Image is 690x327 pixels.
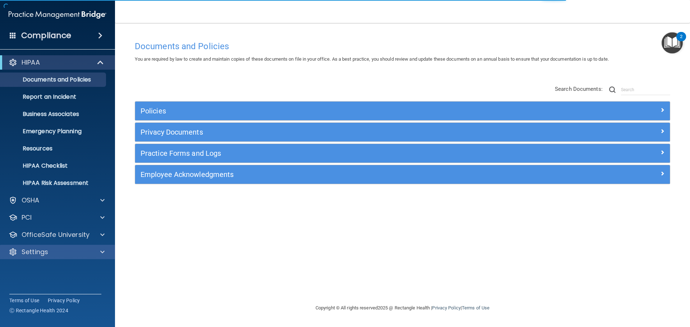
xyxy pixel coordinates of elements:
[5,111,103,118] p: Business Associates
[135,42,670,51] h4: Documents and Policies
[5,128,103,135] p: Emergency Planning
[141,126,664,138] a: Privacy Documents
[9,196,105,205] a: OSHA
[141,169,664,180] a: Employee Acknowledgments
[141,170,531,178] h5: Employee Acknowledgments
[141,105,664,117] a: Policies
[462,305,489,310] a: Terms of Use
[271,296,534,319] div: Copyright © All rights reserved 2025 @ Rectangle Health | |
[5,162,103,169] p: HIPAA Checklist
[9,297,39,304] a: Terms of Use
[141,149,531,157] h5: Practice Forms and Logs
[141,148,664,159] a: Practice Forms and Logs
[680,37,682,46] div: 2
[9,58,104,67] a: HIPAA
[9,213,105,222] a: PCI
[141,107,531,115] h5: Policies
[135,56,609,62] span: You are required by law to create and maintain copies of these documents on file in your office. ...
[9,307,68,314] span: Ⓒ Rectangle Health 2024
[48,297,80,304] a: Privacy Policy
[9,8,106,22] img: PMB logo
[555,86,603,92] span: Search Documents:
[22,58,40,67] p: HIPAA
[9,248,105,256] a: Settings
[5,93,103,101] p: Report an Incident
[21,31,71,41] h4: Compliance
[9,230,105,239] a: OfficeSafe University
[621,84,670,95] input: Search
[141,128,531,136] h5: Privacy Documents
[22,196,40,205] p: OSHA
[609,87,616,93] img: ic-search.3b580494.png
[662,32,683,53] button: Open Resource Center, 2 new notifications
[22,213,32,222] p: PCI
[22,248,48,256] p: Settings
[5,179,103,187] p: HIPAA Risk Assessment
[432,305,460,310] a: Privacy Policy
[5,145,103,152] p: Resources
[566,276,681,305] iframe: Drift Widget Chat Controller
[22,230,89,239] p: OfficeSafe University
[5,76,103,83] p: Documents and Policies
